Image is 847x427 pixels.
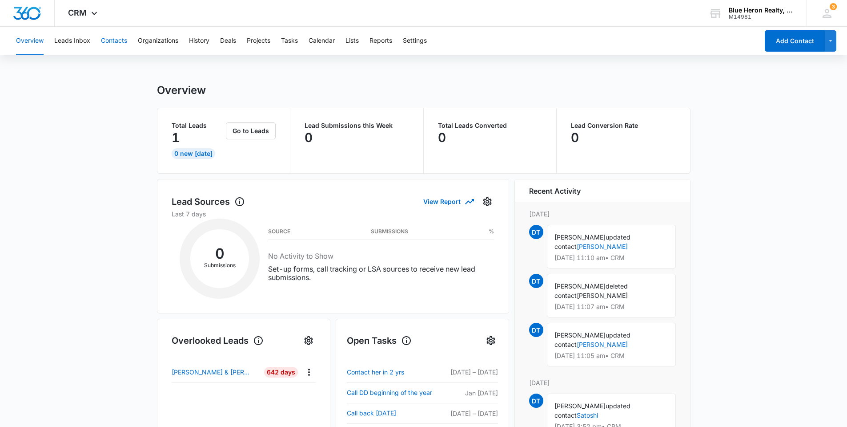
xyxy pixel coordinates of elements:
[571,130,579,145] p: 0
[571,122,676,129] p: Lead Conversion Rate
[529,378,676,387] p: [DATE]
[268,251,494,261] h3: No Activity to Show
[226,122,276,139] button: Go to Leads
[305,130,313,145] p: 0
[554,402,606,410] span: [PERSON_NAME]
[301,333,316,348] button: Settings
[347,387,450,398] a: Call DD beginning of the year
[489,229,494,234] h3: %
[281,27,298,55] button: Tasks
[423,194,473,209] button: View Report
[438,130,446,145] p: 0
[247,27,270,55] button: Projects
[554,282,606,290] span: [PERSON_NAME]
[68,8,87,17] span: CRM
[172,195,245,208] h1: Lead Sources
[16,27,44,55] button: Overview
[172,209,494,219] p: Last 7 days
[480,195,494,209] button: Settings
[138,27,178,55] button: Organizations
[305,122,409,129] p: Lead Submissions this Week
[347,367,450,378] a: Contact her in 2 yrs
[172,367,252,377] p: [PERSON_NAME] & [PERSON_NAME]
[347,408,450,419] a: Call back [DATE]
[157,84,206,97] h1: Overview
[220,27,236,55] button: Deals
[529,323,543,337] span: DT
[450,367,498,377] p: [DATE] – [DATE]
[268,265,494,282] p: Set-up forms, call tracking or LSA sources to receive new lead submissions.
[450,388,498,398] p: Jan [DATE]
[450,409,498,418] p: [DATE] – [DATE]
[101,27,127,55] button: Contacts
[268,229,290,234] h3: Source
[172,367,262,377] a: [PERSON_NAME] & [PERSON_NAME]
[484,333,498,348] button: Settings
[403,27,427,55] button: Settings
[172,130,180,145] p: 1
[369,27,392,55] button: Reports
[190,248,249,260] h2: 0
[529,225,543,239] span: DT
[345,27,359,55] button: Lists
[438,122,542,129] p: Total Leads Converted
[347,334,412,347] h1: Open Tasks
[554,331,606,339] span: [PERSON_NAME]
[554,233,606,241] span: [PERSON_NAME]
[577,411,598,419] a: Satoshi
[554,353,668,359] p: [DATE] 11:05 am • CRM
[54,27,90,55] button: Leads Inbox
[577,341,628,348] a: [PERSON_NAME]
[189,27,209,55] button: History
[529,209,676,219] p: [DATE]
[830,3,837,10] div: notifications count
[529,186,581,196] h6: Recent Activity
[577,243,628,250] a: [PERSON_NAME]
[729,14,794,20] div: account id
[830,3,837,10] span: 3
[226,127,276,134] a: Go to Leads
[172,122,225,129] p: Total Leads
[529,394,543,408] span: DT
[371,229,408,234] h3: Submissions
[172,148,215,159] div: 0 New [DATE]
[172,334,264,347] h1: Overlooked Leads
[577,292,628,299] span: [PERSON_NAME]
[554,304,668,310] p: [DATE] 11:07 am • CRM
[554,255,668,261] p: [DATE] 11:10 am • CRM
[309,27,335,55] button: Calendar
[729,7,794,14] div: account name
[264,367,298,378] div: 642 Days
[765,30,825,52] button: Add Contact
[529,274,543,288] span: DT
[190,261,249,269] p: Submissions
[302,365,316,379] button: Actions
